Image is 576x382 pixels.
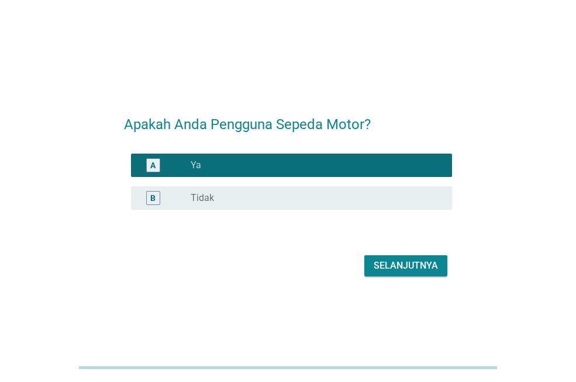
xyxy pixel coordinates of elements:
label: Ya [191,159,201,171]
div: Selanjutnya [374,259,438,273]
div: B [150,192,156,204]
h2: Apakah Anda Pengguna Sepeda Motor? [124,102,452,135]
button: Selanjutnya [364,255,447,276]
label: Tidak [191,192,214,204]
div: A [150,159,156,172]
